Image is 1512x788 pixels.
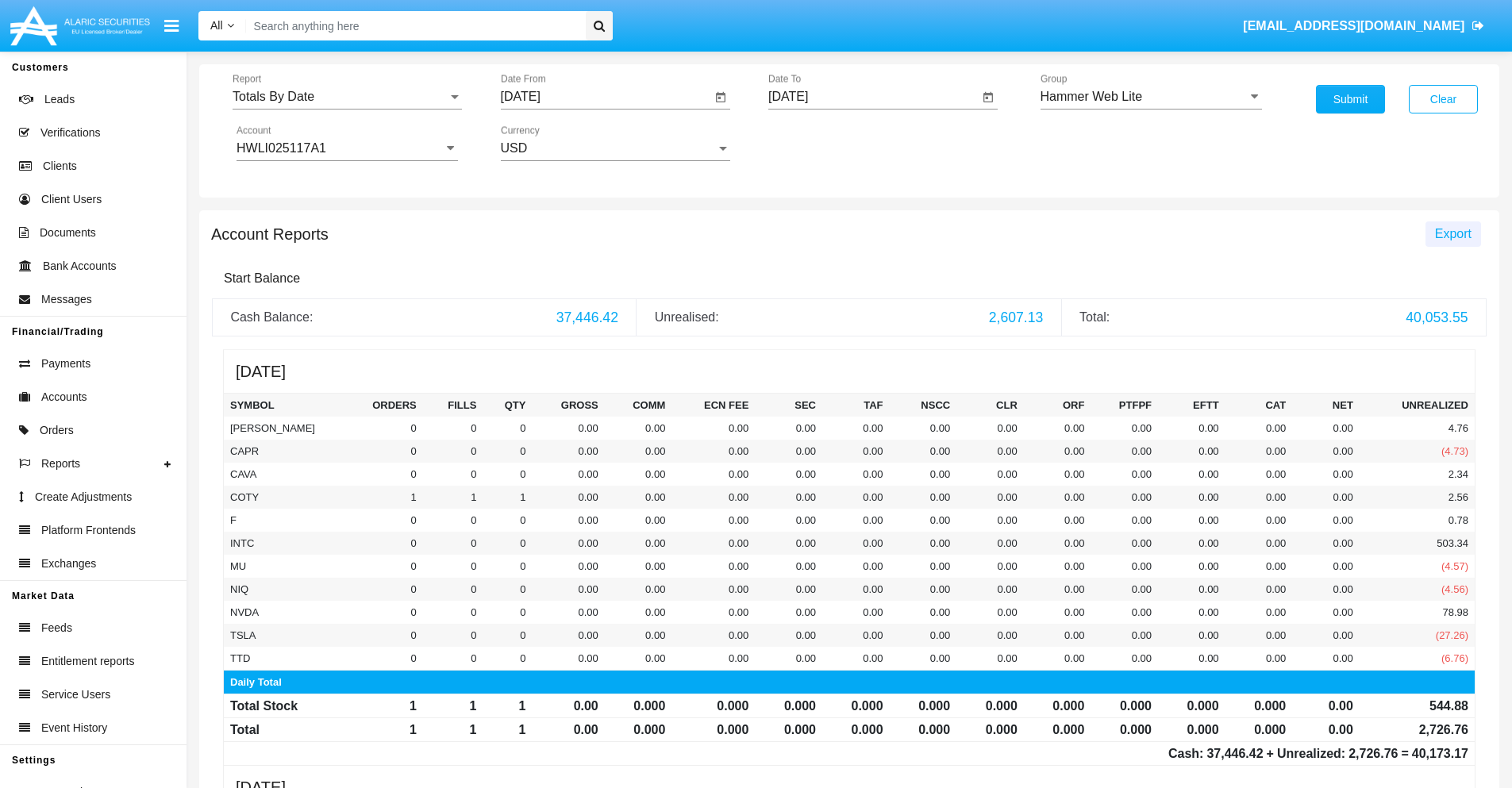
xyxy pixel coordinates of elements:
[1360,694,1475,717] td: 544.88
[1225,624,1293,647] td: 0.00
[1079,308,1394,327] div: Total:
[423,463,483,486] td: 0
[1435,227,1472,240] span: Export
[224,670,1475,694] td: Daily Total
[1158,393,1225,417] th: EFTT
[1225,578,1293,601] td: 0.00
[671,532,755,555] td: 0.00
[956,509,1024,532] td: 0.00
[1236,4,1492,48] a: [EMAIL_ADDRESS][DOMAIN_NAME]
[605,486,672,509] td: 0.00
[755,555,822,578] td: 0.00
[605,440,672,463] td: 0.00
[423,555,483,578] td: 0
[1024,717,1091,741] td: 0.000
[224,509,340,532] td: F
[43,258,117,275] span: Bank Accounts
[890,601,957,624] td: 0.00
[224,694,340,717] td: Total Stock
[340,509,423,532] td: 0
[671,694,755,717] td: 0.000
[198,17,246,34] a: All
[532,624,604,647] td: 0.00
[1091,601,1158,624] td: 0.00
[605,417,672,440] td: 0.00
[532,601,604,624] td: 0.00
[605,509,672,532] td: 0.00
[41,555,96,572] span: Exchanges
[1024,440,1091,463] td: 0.00
[822,647,890,671] td: 0.00
[1158,532,1225,555] td: 0.00
[1292,647,1360,671] td: 0.00
[671,578,755,601] td: 0.00
[532,463,604,486] td: 0.00
[41,191,102,208] span: Client Users
[956,647,1024,671] td: 0.00
[671,555,755,578] td: 0.00
[423,717,483,741] td: 1
[224,624,340,647] td: TSLA
[1360,463,1475,486] td: 2.34
[1024,417,1091,440] td: 0.00
[224,601,340,624] td: NVDA
[890,555,957,578] td: 0.00
[1360,440,1475,463] td: (4.73)
[1158,509,1225,532] td: 0.00
[755,393,822,417] th: SEC
[40,125,100,141] span: Verifications
[41,620,72,636] span: Feeds
[1225,440,1293,463] td: 0.00
[822,578,890,601] td: 0.00
[605,393,672,417] th: Comm
[423,440,483,463] td: 0
[1292,417,1360,440] td: 0.00
[532,440,604,463] td: 0.00
[671,647,755,671] td: 0.00
[423,486,483,509] td: 1
[246,11,580,40] input: Search
[671,624,755,647] td: 0.00
[41,389,87,406] span: Accounts
[671,486,755,509] td: 0.00
[890,440,957,463] td: 0.00
[956,417,1024,440] td: 0.00
[890,647,957,671] td: 0.00
[989,309,1044,325] span: 2,607.13
[233,90,314,103] span: Totals By Date
[605,463,672,486] td: 0.00
[423,578,483,601] td: 0
[671,717,755,741] td: 0.000
[532,509,604,532] td: 0.00
[1024,578,1091,601] td: 0.00
[1360,417,1475,440] td: 4.76
[483,393,532,417] th: Qty
[41,522,136,539] span: Platform Frontends
[1091,647,1158,671] td: 0.00
[605,717,672,741] td: 0.000
[1316,85,1385,113] button: Submit
[532,417,604,440] td: 0.00
[1360,393,1475,417] th: Unrealized
[1024,624,1091,647] td: 0.00
[340,694,423,717] td: 1
[1292,486,1360,509] td: 0.00
[483,647,532,671] td: 0
[1292,509,1360,532] td: 0.00
[956,532,1024,555] td: 0.00
[1360,601,1475,624] td: 78.98
[40,225,96,241] span: Documents
[1158,417,1225,440] td: 0.00
[1024,486,1091,509] td: 0.00
[211,228,329,240] h5: Account Reports
[1225,647,1293,671] td: 0.00
[1158,463,1225,486] td: 0.00
[605,555,672,578] td: 0.00
[1292,532,1360,555] td: 0.00
[483,694,532,717] td: 1
[1409,85,1478,113] button: Clear
[822,393,890,417] th: TAF
[41,291,92,308] span: Messages
[755,417,822,440] td: 0.00
[1024,463,1091,486] td: 0.00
